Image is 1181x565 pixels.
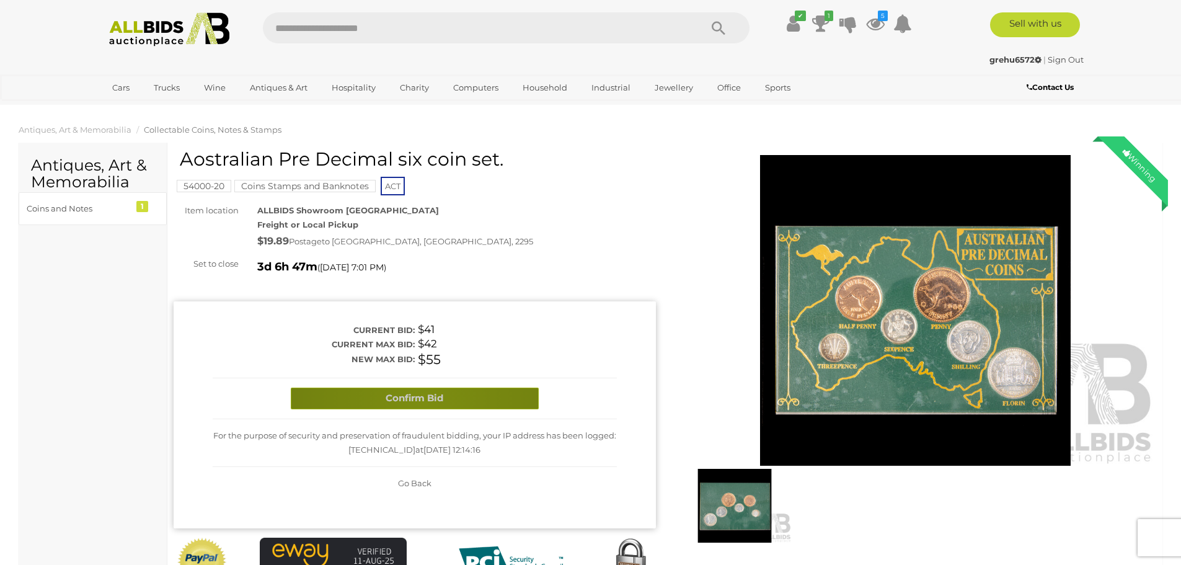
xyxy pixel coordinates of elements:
a: 54000-20 [177,181,231,191]
a: Sports [757,78,798,98]
span: [DATE] 12:14:16 [423,445,480,455]
span: to [GEOGRAPHIC_DATA], [GEOGRAPHIC_DATA], 2295 [322,236,533,246]
div: Postage [257,233,656,251]
a: Antiques, Art & Memorabilia [19,125,131,135]
a: Coins Stamps and Banknotes [234,181,376,191]
a: Contact Us [1027,81,1077,94]
a: Office [709,78,749,98]
div: Coins and Notes [27,202,129,216]
img: Aostralian Pre Decimal six coin set. [678,469,792,543]
span: [DATE] 7:01 PM [320,262,384,273]
strong: 3d 6h 47m [257,260,317,274]
div: Winning [1111,136,1168,194]
i: ✔ [795,11,806,21]
a: Wine [196,78,234,98]
span: [TECHNICAL_ID] [348,445,415,455]
a: Charity [392,78,437,98]
button: Search [688,12,750,43]
a: Cars [104,78,138,98]
i: 1 [825,11,833,21]
a: Coins and Notes 1 [19,192,167,225]
span: | [1043,55,1046,65]
a: Sell with us [990,12,1080,37]
a: Jewellery [647,78,701,98]
span: $41 [418,323,435,336]
button: Confirm Bid [291,388,539,409]
a: Household [515,78,575,98]
div: Item location [164,203,248,218]
a: Antiques & Art [242,78,316,98]
span: $42 [418,337,437,350]
strong: grehu6572 [989,55,1042,65]
img: Allbids.com.au [102,12,237,47]
a: Hospitality [324,78,384,98]
div: For the purpose of security and preservation of fraudulent bidding, your IP address has been logg... [213,419,617,468]
a: Sign Out [1048,55,1084,65]
a: [GEOGRAPHIC_DATA] [104,98,208,118]
img: Aostralian Pre Decimal six coin set. [675,155,1157,466]
a: 1 [812,12,830,35]
a: ✔ [784,12,803,35]
div: New max bid: [213,352,415,367]
span: $55 [418,352,441,367]
div: Current bid: [213,323,415,337]
span: ( ) [317,262,386,272]
strong: Freight or Local Pickup [257,220,358,229]
a: grehu6572 [989,55,1043,65]
strong: ALLBIDS Showroom [GEOGRAPHIC_DATA] [257,205,439,215]
div: Set to close [164,257,248,271]
div: Current max bid: [213,337,415,352]
i: 5 [878,11,888,21]
h2: Antiques, Art & Memorabilia [31,157,154,191]
strong: $19.89 [257,235,289,247]
a: 5 [866,12,885,35]
span: Go Back [398,478,431,488]
a: Computers [445,78,506,98]
mark: Coins Stamps and Banknotes [234,180,376,192]
mark: 54000-20 [177,180,231,192]
a: Collectable Coins, Notes & Stamps [144,125,281,135]
span: ACT [381,177,405,195]
div: 1 [136,201,148,212]
a: Industrial [583,78,639,98]
b: Contact Us [1027,82,1074,92]
a: Trucks [146,78,188,98]
h1: Aostralian Pre Decimal six coin set. [180,149,653,169]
